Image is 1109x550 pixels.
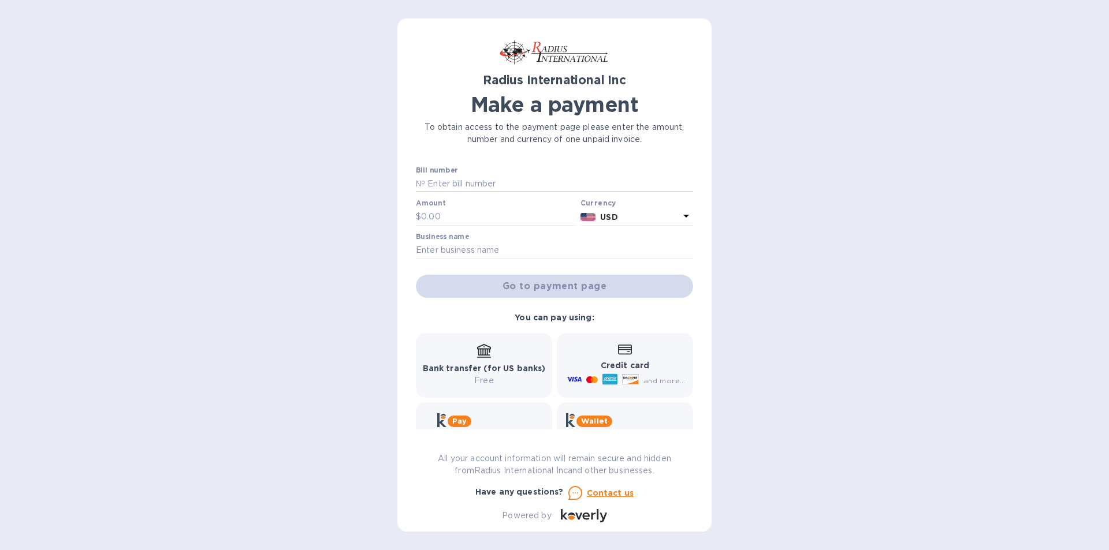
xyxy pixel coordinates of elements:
[580,213,596,221] img: USD
[416,211,421,223] p: $
[421,208,576,226] input: 0.00
[643,376,686,385] span: and more...
[425,175,693,193] input: Enter bill number
[416,178,425,190] p: №
[483,73,626,87] b: Radius International Inc
[601,361,649,370] b: Credit card
[416,233,469,240] label: Business name
[416,200,445,207] label: Amount
[580,199,616,207] b: Currency
[416,121,693,145] p: To obtain access to the payment page please enter the amount, number and currency of one unpaid i...
[475,487,564,496] b: Have any questions?
[423,375,546,387] p: Free
[416,167,457,174] label: Bill number
[416,452,693,477] p: All your account information will remain secure and hidden from Radius International Inc and othe...
[515,313,594,322] b: You can pay using:
[502,510,551,522] p: Powered by
[452,417,467,425] b: Pay
[416,92,693,117] h1: Make a payment
[423,364,546,373] b: Bank transfer (for US banks)
[416,242,693,259] input: Enter business name
[587,488,634,497] u: Contact us
[581,417,608,425] b: Wallet
[600,212,617,222] b: USD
